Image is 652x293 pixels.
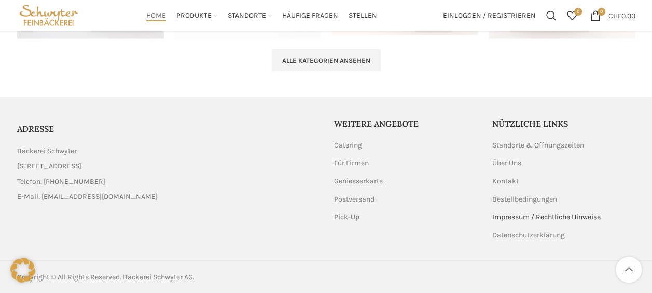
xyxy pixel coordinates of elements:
[349,11,377,21] span: Stellen
[562,5,582,26] a: 0
[282,5,338,26] a: Häufige Fragen
[334,158,370,168] a: Für Firmen
[562,5,582,26] div: Meine Wunschliste
[176,11,212,21] span: Produkte
[492,230,566,241] a: Datenschutzerklärung
[282,11,338,21] span: Häufige Fragen
[17,191,318,203] a: List item link
[17,176,318,188] a: List item link
[17,161,81,172] span: [STREET_ADDRESS]
[438,5,541,26] a: Einloggen / Registrieren
[17,272,321,283] div: Copyright © All Rights Reserved. Bäckerei Schwyter AG.
[574,8,582,16] span: 0
[146,11,166,21] span: Home
[598,8,605,16] span: 0
[272,49,381,71] a: Alle Kategorien ansehen
[492,176,520,187] a: Kontakt
[541,5,562,26] a: Suchen
[146,5,166,26] a: Home
[228,11,266,21] span: Standorte
[176,5,217,26] a: Produkte
[334,176,384,187] a: Geniesserkarte
[334,118,477,129] h5: Weitere Angebote
[282,57,370,65] span: Alle Kategorien ansehen
[492,212,602,222] a: Impressum / Rechtliche Hinweise
[492,118,635,129] h5: Nützliche Links
[17,145,77,157] span: Bäckerei Schwyter
[492,194,558,205] a: Bestellbedingungen
[334,212,360,222] a: Pick-Up
[585,5,641,26] a: 0 CHF0.00
[17,124,54,134] span: ADRESSE
[492,158,522,168] a: Über Uns
[616,257,642,283] a: Scroll to top button
[608,11,621,20] span: CHF
[228,5,272,26] a: Standorte
[86,5,437,26] div: Main navigation
[17,10,81,19] a: Site logo
[608,11,635,20] bdi: 0.00
[349,5,377,26] a: Stellen
[492,140,585,151] a: Standorte & Öffnungszeiten
[443,12,536,19] span: Einloggen / Registrieren
[334,194,376,205] a: Postversand
[334,140,363,151] a: Catering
